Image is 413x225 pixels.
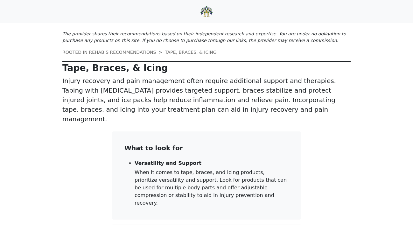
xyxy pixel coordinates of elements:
[62,31,351,44] p: The provider shares their recommendations based on their independent research and expertise. You ...
[124,144,289,152] p: What to look for
[62,76,351,124] p: Injury recovery and pain management often require additional support and therapies. Taping with [...
[200,6,213,17] img: Rooted in Rehab
[62,63,351,74] p: Tape, Braces, & Icing
[62,50,156,55] a: ROOTED IN REHAB’S RECOMMENDATIONS
[135,160,289,166] p: Versatility and Support
[156,49,216,56] li: TAPE, BRACES, & ICING
[135,169,289,207] p: When it comes to tape, braces, and icing products, prioritize versatility and support. Look for p...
